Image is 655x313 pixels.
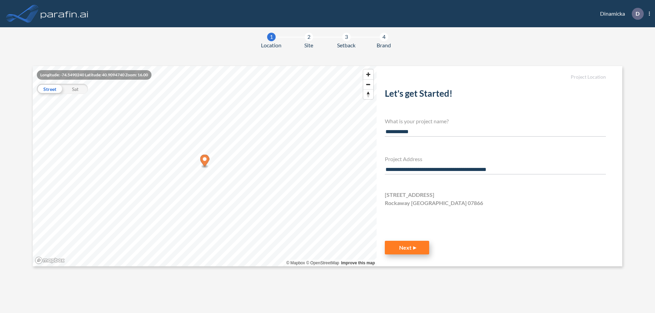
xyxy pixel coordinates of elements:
a: Improve this map [341,261,375,265]
button: Zoom in [363,69,373,79]
span: Brand [377,41,391,49]
button: Reset bearing to north [363,89,373,99]
span: Site [304,41,313,49]
div: 2 [305,33,313,41]
div: Sat [62,84,88,94]
span: Reset bearing to north [363,90,373,99]
p: D [636,11,640,17]
div: 3 [342,33,351,41]
h4: What is your project name? [385,118,606,124]
h5: Project Location [385,74,606,80]
a: OpenStreetMap [306,261,339,265]
img: logo [39,7,90,20]
span: Zoom out [363,80,373,89]
h4: Project Address [385,156,606,162]
div: Dinamicka [590,8,650,20]
span: [STREET_ADDRESS] [385,191,434,199]
span: Location [261,41,281,49]
div: Longitude: -74.5490240 Latitude: 40.9094740 Zoom: 16.00 [37,70,151,80]
button: Zoom out [363,79,373,89]
h2: Let's get Started! [385,88,606,101]
div: Map marker [200,155,209,169]
span: Rockaway [GEOGRAPHIC_DATA] 07866 [385,199,483,207]
span: Setback [337,41,355,49]
a: Mapbox [286,261,305,265]
canvas: Map [33,66,377,266]
div: 1 [267,33,276,41]
a: Mapbox homepage [35,256,65,264]
button: Next [385,241,429,254]
div: 4 [380,33,388,41]
div: Street [37,84,62,94]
